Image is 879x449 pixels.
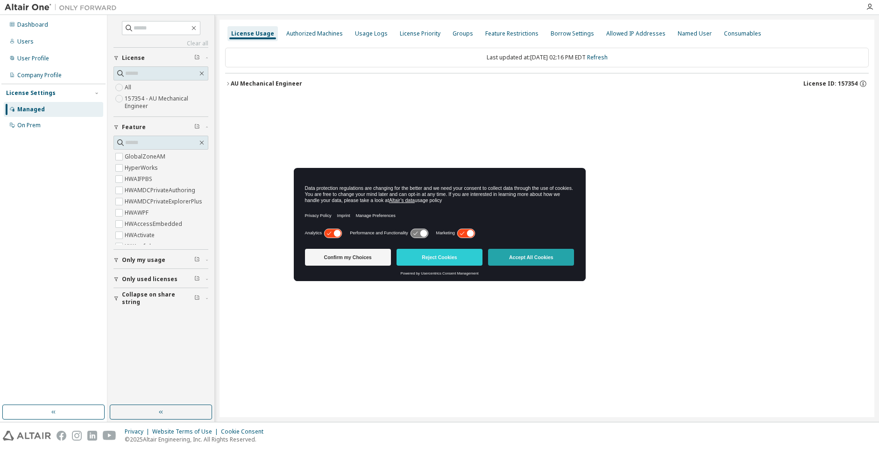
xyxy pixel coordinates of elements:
span: Clear filter [194,54,200,62]
label: HWAccessEmbedded [125,218,184,230]
img: Altair One [5,3,121,12]
div: Authorized Machines [286,30,343,37]
span: License ID: 157354 [803,80,858,87]
div: Allowed IP Addresses [606,30,666,37]
span: Feature [122,123,146,131]
span: Clear filter [194,275,200,283]
label: GlobalZoneAM [125,151,167,162]
div: Consumables [724,30,761,37]
span: Clear filter [194,256,200,264]
div: On Prem [17,122,41,129]
div: Feature Restrictions [485,30,539,37]
div: AU Mechanical Engineer [231,80,302,87]
label: HWAWPF [125,207,150,218]
a: Refresh [587,53,608,61]
div: Groups [453,30,473,37]
label: 157354 - AU Mechanical Engineer [125,93,208,112]
div: Privacy [125,428,152,435]
span: Only used licenses [122,275,177,283]
button: Only my usage [113,250,208,270]
label: HyperWorks [125,162,160,174]
label: HWAMDCPrivateAuthoring [125,185,197,196]
button: Only used licenses [113,269,208,290]
img: facebook.svg [57,431,66,441]
div: Managed [17,106,45,113]
label: HWAIFPBS [125,174,154,185]
div: Users [17,38,34,45]
label: HWAMDCPrivateExplorerPlus [125,196,204,207]
span: Clear filter [194,123,200,131]
img: altair_logo.svg [3,431,51,441]
div: License Priority [400,30,440,37]
img: linkedin.svg [87,431,97,441]
div: Last updated at: [DATE] 02:16 PM EDT [225,48,869,67]
label: All [125,82,133,93]
img: youtube.svg [103,431,116,441]
a: Clear all [113,40,208,47]
div: Dashboard [17,21,48,29]
div: Website Terms of Use [152,428,221,435]
span: Collapse on share string [122,291,194,306]
div: Usage Logs [355,30,388,37]
label: HWActivate [125,230,156,241]
div: License Settings [6,89,56,97]
button: Collapse on share string [113,288,208,309]
div: Company Profile [17,72,62,79]
button: License [113,48,208,68]
img: instagram.svg [72,431,82,441]
p: © 2025 Altair Engineering, Inc. All Rights Reserved. [125,435,269,443]
div: Cookie Consent [221,428,269,435]
div: License Usage [231,30,274,37]
div: Named User [678,30,712,37]
span: Only my usage [122,256,165,264]
div: User Profile [17,55,49,62]
div: Borrow Settings [551,30,594,37]
label: HWAcufwh [125,241,155,252]
button: Feature [113,117,208,138]
span: Clear filter [194,295,200,302]
button: AU Mechanical EngineerLicense ID: 157354 [225,73,869,94]
span: License [122,54,145,62]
